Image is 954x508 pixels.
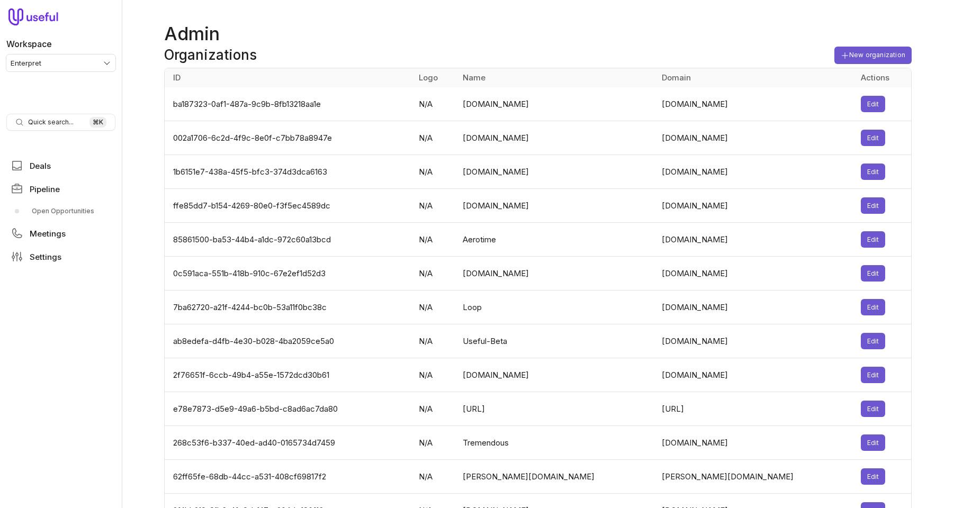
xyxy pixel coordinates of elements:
td: 7ba62720-a21f-4244-bc0b-53a11f0bc38c [165,291,412,324]
button: Edit [861,265,886,282]
th: ID [165,68,412,87]
td: [DOMAIN_NAME] [655,257,854,291]
span: Pipeline [30,185,60,193]
td: 85861500-ba53-44b4-a1dc-972c60a13bcd [165,223,412,257]
td: [URL] [456,392,655,426]
button: Edit [861,231,886,248]
td: [DOMAIN_NAME] [655,324,854,358]
td: [DOMAIN_NAME] [655,87,854,121]
a: Pipeline [6,179,115,198]
td: 2f76651f-6ccb-49b4-a55e-1572dcd30b61 [165,358,412,392]
td: 62ff65fe-68db-44cc-a531-408cf69817f2 [165,460,412,494]
td: [PERSON_NAME][DOMAIN_NAME] [655,460,854,494]
td: N/A [412,87,456,121]
td: [DOMAIN_NAME] [655,291,854,324]
td: [DOMAIN_NAME] [456,358,655,392]
td: ba187323-0af1-487a-9c9b-8fb13218aa1e [165,87,412,121]
td: ab8edefa-d4fb-4e30-b028-4ba2059ce5a0 [165,324,412,358]
td: Useful-Beta [456,324,655,358]
td: e78e7873-d5e9-49a6-b5bd-c8ad6ac7da80 [165,392,412,426]
button: Edit [861,367,886,383]
td: N/A [412,460,456,494]
button: Edit [861,434,886,451]
a: Open Opportunities [6,203,115,220]
td: [DOMAIN_NAME] [456,155,655,189]
td: N/A [412,358,456,392]
td: N/A [412,155,456,189]
td: [DOMAIN_NAME] [655,223,854,257]
td: N/A [412,189,456,223]
td: [DOMAIN_NAME] [655,358,854,392]
td: [DOMAIN_NAME] [456,121,655,155]
span: Deals [30,162,51,170]
td: Tremendous [456,426,655,460]
th: Domain [655,68,854,87]
td: [DOMAIN_NAME] [456,87,655,121]
a: Settings [6,247,115,266]
td: N/A [412,291,456,324]
kbd: ⌘ K [89,117,106,128]
th: Actions [854,68,911,87]
th: Logo [412,68,456,87]
td: N/A [412,426,456,460]
button: Edit [861,164,886,180]
td: 0c591aca-551b-418b-910c-67e2ef1d52d3 [165,257,412,291]
td: Aerotime [456,223,655,257]
td: [URL] [655,392,854,426]
td: [DOMAIN_NAME] [655,189,854,223]
button: Edit [861,299,886,315]
td: Loop [456,291,655,324]
button: Edit [861,96,886,112]
button: Edit [861,333,886,349]
h1: Admin [164,21,912,47]
th: Name [456,68,655,87]
td: [DOMAIN_NAME] [655,121,854,155]
td: N/A [412,324,456,358]
div: Pipeline submenu [6,203,115,220]
td: [DOMAIN_NAME] [655,426,854,460]
button: Edit [861,468,886,485]
td: 002a1706-6c2d-4f9c-8e0f-c7bb78a8947e [165,121,412,155]
button: Edit [861,401,886,417]
td: [PERSON_NAME][DOMAIN_NAME] [456,460,655,494]
a: Meetings [6,224,115,243]
td: N/A [412,257,456,291]
span: Quick search... [28,118,74,126]
h2: Organizations [164,47,257,63]
td: 1b6151e7-438a-45f5-bfc3-374d3dca6163 [165,155,412,189]
button: Edit [861,130,886,146]
td: [DOMAIN_NAME] [456,189,655,223]
span: Meetings [30,230,66,238]
a: Deals [6,156,115,175]
label: Workspace [6,38,52,50]
span: Settings [30,253,61,261]
button: New organization [834,47,912,64]
td: [DOMAIN_NAME] [456,257,655,291]
td: N/A [412,121,456,155]
td: N/A [412,392,456,426]
td: N/A [412,223,456,257]
td: 268c53f6-b337-40ed-ad40-0165734d7459 [165,426,412,460]
button: Edit [861,197,886,214]
td: [DOMAIN_NAME] [655,155,854,189]
td: ffe85dd7-b154-4269-80e0-f3f5ec4589dc [165,189,412,223]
